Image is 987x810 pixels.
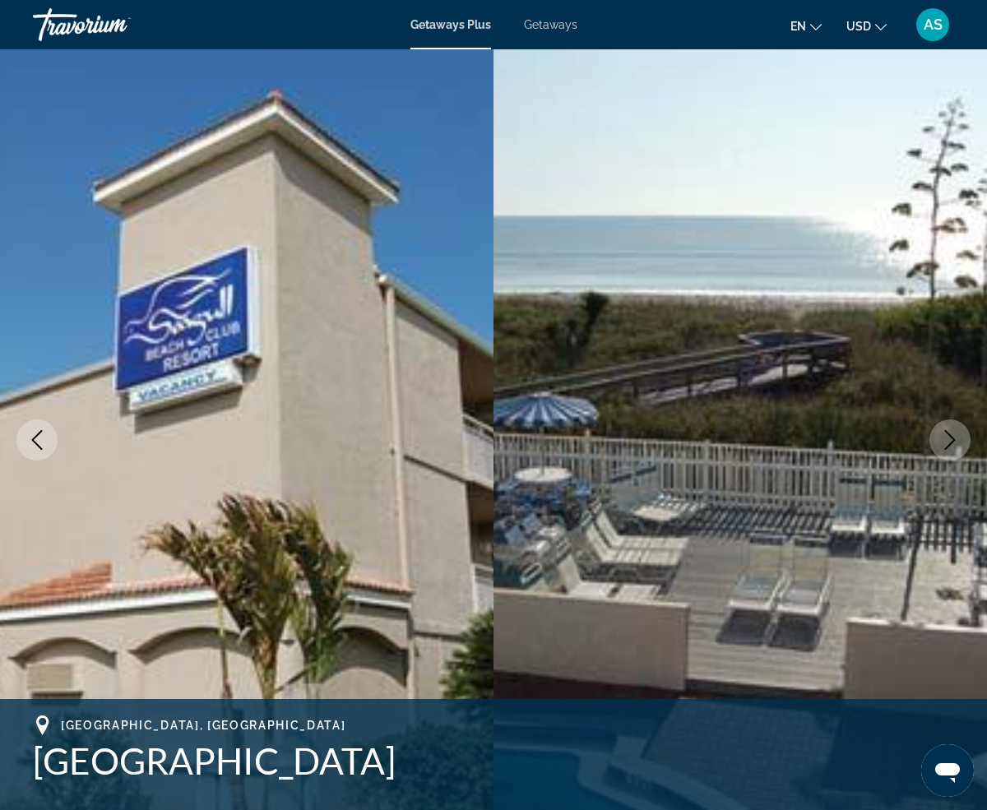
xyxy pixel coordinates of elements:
span: [GEOGRAPHIC_DATA], [GEOGRAPHIC_DATA] [61,719,345,732]
button: Previous image [16,419,58,461]
button: User Menu [911,7,954,42]
a: Getaways Plus [410,18,491,31]
span: en [790,20,806,33]
button: Change language [790,14,822,38]
a: Getaways [524,18,577,31]
button: Change currency [846,14,887,38]
h1: [GEOGRAPHIC_DATA] [33,739,954,782]
a: Travorium [33,3,197,46]
button: Next image [929,419,971,461]
span: AS [924,16,943,33]
iframe: Кнопка запуска окна обмена сообщениями [921,744,974,797]
span: USD [846,20,871,33]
